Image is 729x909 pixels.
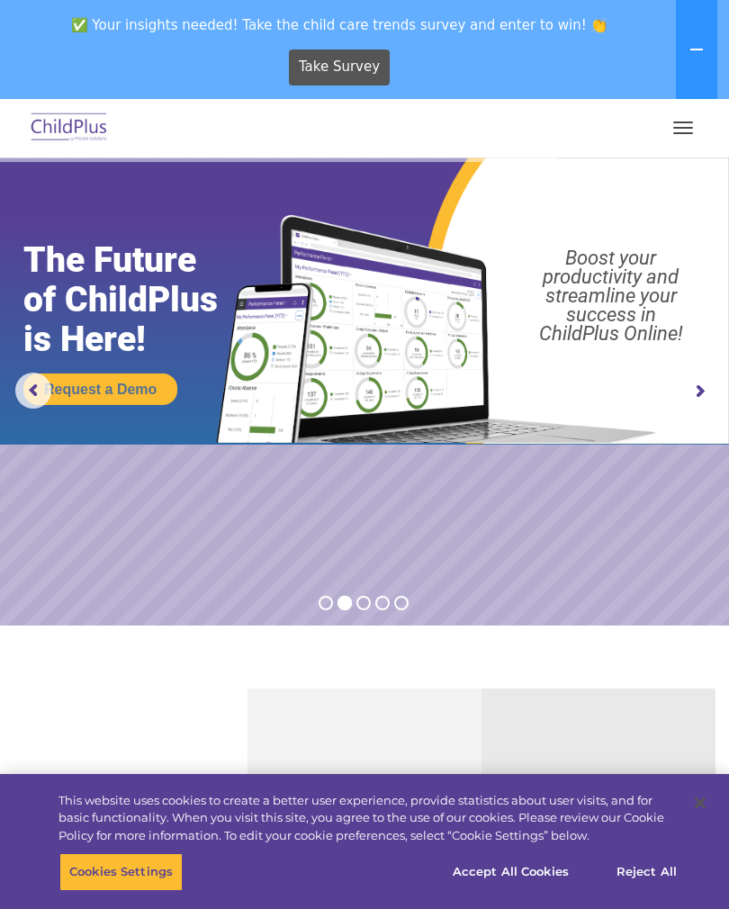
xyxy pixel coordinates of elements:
[590,853,703,891] button: Reject All
[59,853,183,891] button: Cookies Settings
[27,107,112,149] img: ChildPlus by Procare Solutions
[503,248,719,343] rs-layer: Boost your productivity and streamline your success in ChildPlus Online!
[443,853,579,891] button: Accept All Cookies
[289,49,391,85] a: Take Survey
[58,792,679,845] div: This website uses cookies to create a better user experience, provide statistics about user visit...
[7,7,672,42] span: ✅ Your insights needed! Take the child care trends survey and enter to win! 👏
[680,783,720,823] button: Close
[23,240,256,359] rs-layer: The Future of ChildPlus is Here!
[299,51,380,83] span: Take Survey
[23,373,177,405] a: Request a Demo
